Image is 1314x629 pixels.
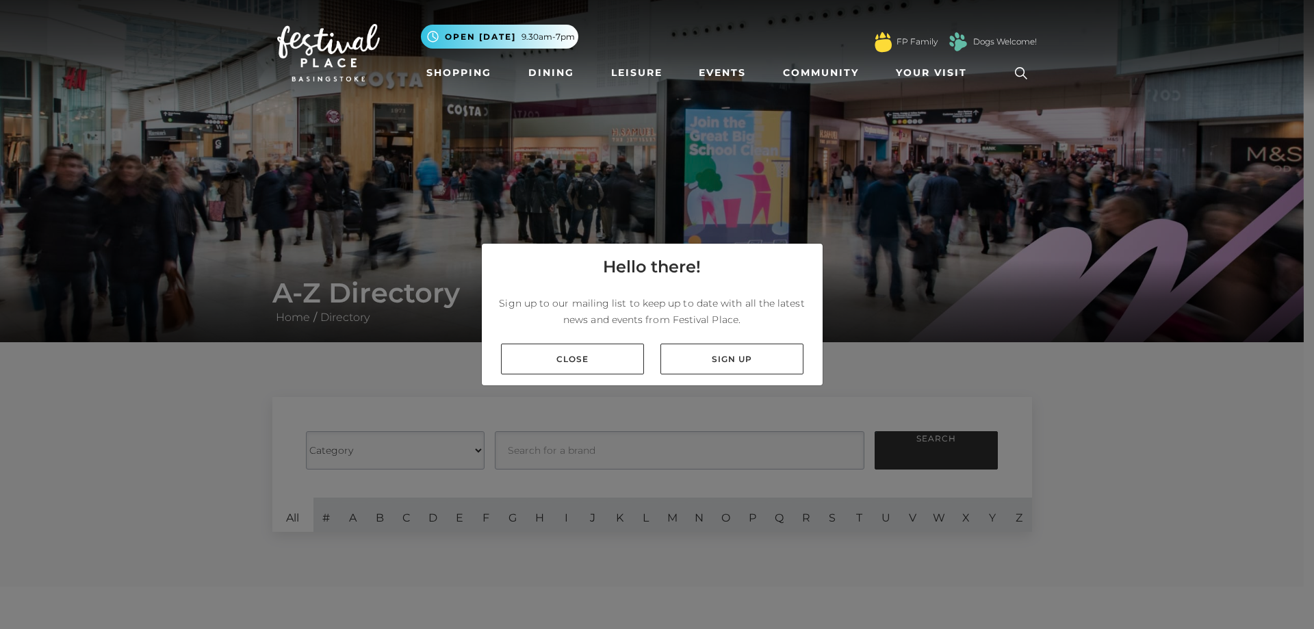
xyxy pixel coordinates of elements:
a: Community [777,60,864,86]
a: Dining [523,60,580,86]
a: Your Visit [890,60,979,86]
a: Sign up [660,344,803,374]
p: Sign up to our mailing list to keep up to date with all the latest news and events from Festival ... [493,295,812,328]
span: 9.30am-7pm [521,31,575,43]
a: Shopping [421,60,497,86]
a: Leisure [606,60,668,86]
a: Close [501,344,644,374]
button: Open [DATE] 9.30am-7pm [421,25,578,49]
h4: Hello there! [603,255,701,279]
a: Dogs Welcome! [973,36,1037,48]
a: Events [693,60,751,86]
span: Your Visit [896,66,967,80]
img: Festival Place Logo [277,24,380,81]
a: FP Family [897,36,938,48]
span: Open [DATE] [445,31,516,43]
